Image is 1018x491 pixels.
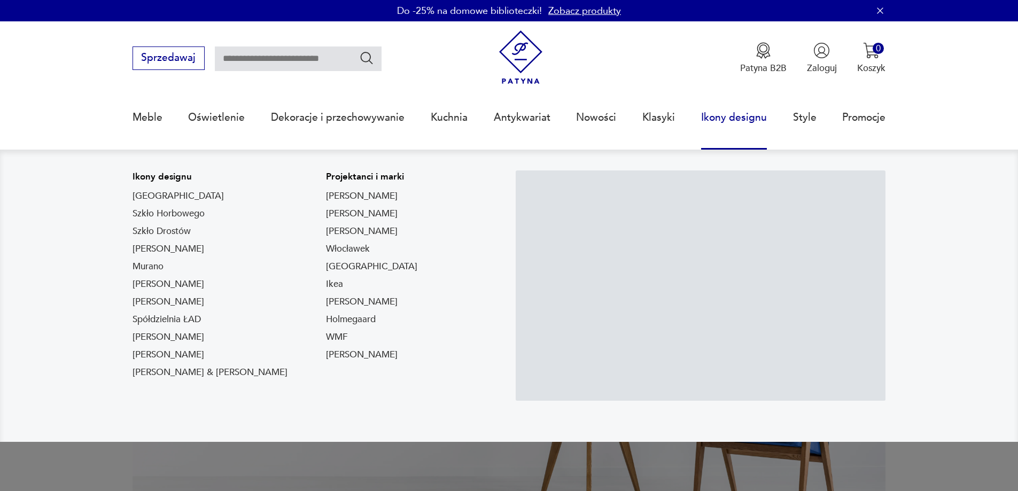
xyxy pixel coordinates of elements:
a: [PERSON_NAME] [326,225,398,238]
a: Szkło Horbowego [133,207,205,220]
img: Ikona koszyka [863,42,880,59]
a: [PERSON_NAME] [326,348,398,361]
a: [PERSON_NAME] [133,295,204,308]
a: Sprzedawaj [133,54,205,63]
a: [PERSON_NAME] [326,190,398,202]
a: Holmegaard [326,313,376,326]
a: Spółdzielnia ŁAD [133,313,201,326]
a: Nowości [576,93,616,142]
a: [GEOGRAPHIC_DATA] [326,260,417,273]
p: Do -25% na domowe biblioteczki! [397,4,542,18]
a: [PERSON_NAME] & [PERSON_NAME] [133,366,287,379]
p: Zaloguj [807,62,837,74]
a: Style [793,93,817,142]
a: [PERSON_NAME] [133,243,204,255]
a: [PERSON_NAME] [326,295,398,308]
p: Patyna B2B [740,62,787,74]
button: Zaloguj [807,42,837,74]
a: Murano [133,260,164,273]
p: Ikony designu [133,170,287,183]
a: [PERSON_NAME] [133,278,204,291]
img: Ikonka użytkownika [813,42,830,59]
a: [PERSON_NAME] [133,348,204,361]
a: Promocje [842,93,885,142]
img: Ikona medalu [755,42,772,59]
button: Sprzedawaj [133,46,205,70]
a: Ikony designu [701,93,767,142]
button: 0Koszyk [857,42,885,74]
a: Dekoracje i przechowywanie [271,93,405,142]
a: WMF [326,331,348,344]
a: Ikona medaluPatyna B2B [740,42,787,74]
a: Ikea [326,278,343,291]
button: Szukaj [359,50,375,66]
a: [PERSON_NAME] [133,331,204,344]
a: [PERSON_NAME] [326,207,398,220]
a: Meble [133,93,162,142]
a: Zobacz produkty [548,4,621,18]
img: Patyna - sklep z meblami i dekoracjami vintage [494,30,548,84]
a: Klasyki [642,93,675,142]
a: Szkło Drostów [133,225,191,238]
a: [GEOGRAPHIC_DATA] [133,190,224,202]
p: Koszyk [857,62,885,74]
p: Projektanci i marki [326,170,417,183]
button: Patyna B2B [740,42,787,74]
a: Antykwariat [494,93,550,142]
a: Włocławek [326,243,370,255]
div: 0 [873,43,884,54]
a: Kuchnia [431,93,468,142]
a: Oświetlenie [188,93,245,142]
